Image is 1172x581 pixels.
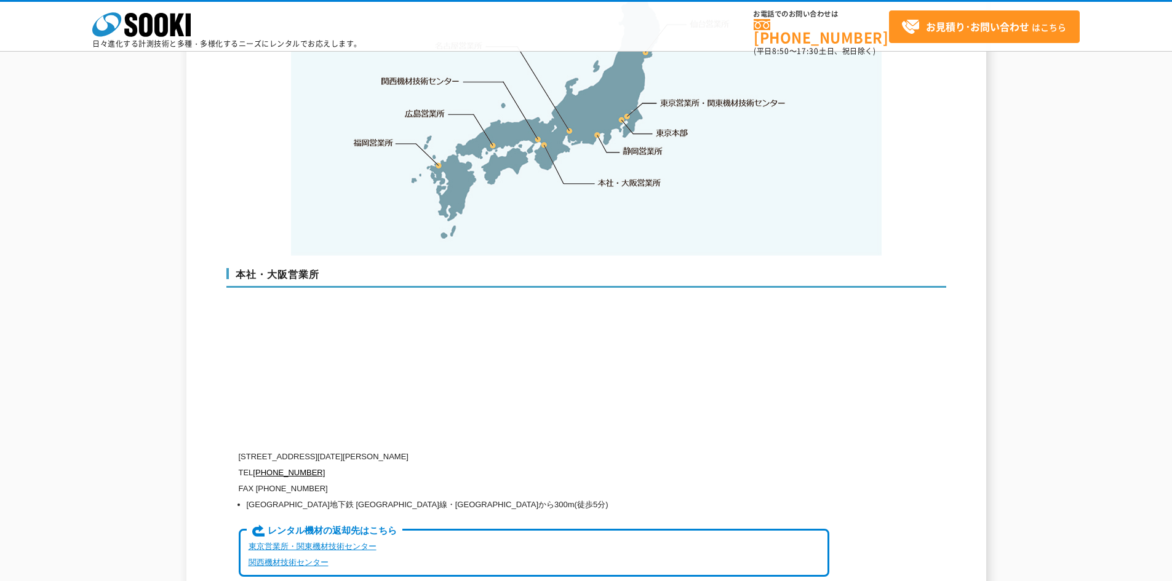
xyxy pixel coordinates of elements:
span: 17:30 [797,45,819,57]
span: はこちら [901,18,1066,36]
strong: お見積り･お問い合わせ [926,19,1029,34]
a: [PHONE_NUMBER] [253,468,325,477]
span: お電話でのお問い合わせは [754,10,889,18]
span: (平日 ～ 土日、祝日除く) [754,45,875,57]
a: 東京営業所・関東機材技術センター [661,97,787,109]
p: 日々進化する計測技術と多種・多様化するニーズにレンタルでお応えします。 [92,40,362,47]
a: 本社・大阪営業所 [597,176,661,189]
a: 関西機材技術センター [249,558,329,567]
h3: 本社・大阪営業所 [226,268,946,288]
a: 関西機材技術センター [381,75,460,87]
a: 広島営業所 [405,107,445,119]
a: 東京本部 [656,127,688,140]
a: [PHONE_NUMBER] [754,19,889,44]
li: [GEOGRAPHIC_DATA]地下鉄 [GEOGRAPHIC_DATA]線・[GEOGRAPHIC_DATA]から300m(徒歩5分) [247,497,829,513]
span: レンタル機材の返却先はこちら [247,524,402,538]
span: 8:50 [772,45,789,57]
a: 東京営業所・関東機材技術センター [249,542,377,551]
p: FAX [PHONE_NUMBER] [239,481,829,497]
a: お見積り･お問い合わせはこちら [889,10,1080,43]
a: 福岡営業所 [353,136,393,149]
a: 静岡営業所 [623,145,663,157]
p: TEL [239,465,829,481]
p: [STREET_ADDRESS][DATE][PERSON_NAME] [239,449,829,465]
